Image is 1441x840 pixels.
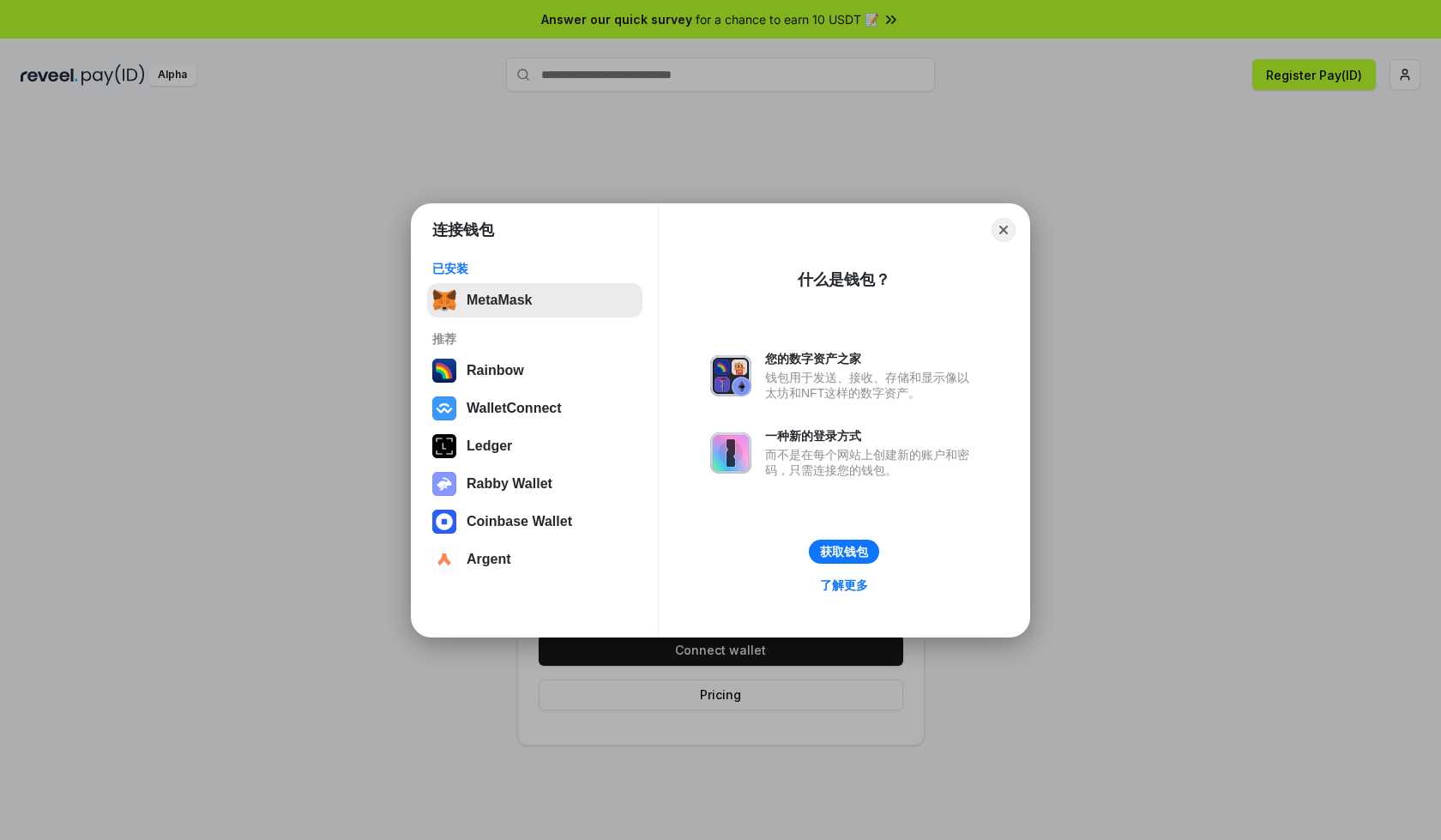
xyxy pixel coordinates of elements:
[432,510,456,534] img: svg+xml,%3Csvg%20width%3D%2228%22%20height%3D%2228%22%20viewBox%3D%220%200%2028%2028%22%20fill%3D...
[765,428,978,444] div: 一种新的登录方式
[432,396,456,420] img: svg+xml,%3Csvg%20width%3D%2228%22%20height%3D%2228%22%20viewBox%3D%220%200%2028%2028%22%20fill%3D...
[467,363,524,378] div: Rainbow
[467,514,572,529] div: Coinbase Wallet
[432,547,456,571] img: svg+xml,%3Csvg%20width%3D%2228%22%20height%3D%2228%22%20viewBox%3D%220%200%2028%2028%22%20fill%3D...
[467,552,511,567] div: Argent
[427,467,642,501] button: Rabby Wallet
[427,391,642,426] button: WalletConnect
[765,447,978,478] div: 而不是在每个网站上创建新的账户和密码，只需连接您的钱包。
[809,540,879,564] button: 获取钱包
[467,293,532,308] div: MetaMask
[765,351,978,366] div: 您的数字资产之家
[820,577,868,593] div: 了解更多
[798,269,890,290] div: 什么是钱包？
[432,288,456,312] img: svg+xml,%3Csvg%20fill%3D%22none%22%20height%3D%2233%22%20viewBox%3D%220%200%2035%2033%22%20width%...
[810,574,878,596] a: 了解更多
[710,355,751,396] img: svg+xml,%3Csvg%20xmlns%3D%22http%3A%2F%2Fwww.w3.org%2F2000%2Fsvg%22%20fill%3D%22none%22%20viewBox...
[820,544,868,559] div: 获取钱包
[467,401,562,416] div: WalletConnect
[432,261,637,276] div: 已安装
[432,331,637,347] div: 推荐
[432,220,494,240] h1: 连接钱包
[765,370,978,401] div: 钱包用于发送、接收、存储和显示像以太坊和NFT这样的数字资产。
[427,429,642,463] button: Ledger
[427,505,642,539] button: Coinbase Wallet
[710,432,751,474] img: svg+xml,%3Csvg%20xmlns%3D%22http%3A%2F%2Fwww.w3.org%2F2000%2Fsvg%22%20fill%3D%22none%22%20viewBox...
[467,438,512,454] div: Ledger
[427,283,642,317] button: MetaMask
[427,542,642,577] button: Argent
[432,434,456,458] img: svg+xml,%3Csvg%20xmlns%3D%22http%3A%2F%2Fwww.w3.org%2F2000%2Fsvg%22%20width%3D%2228%22%20height%3...
[432,359,456,383] img: svg+xml,%3Csvg%20width%3D%22120%22%20height%3D%22120%22%20viewBox%3D%220%200%20120%20120%22%20fil...
[432,472,456,496] img: svg+xml,%3Csvg%20xmlns%3D%22http%3A%2F%2Fwww.w3.org%2F2000%2Fsvg%22%20fill%3D%22none%22%20viewBox...
[992,218,1016,242] button: Close
[427,354,642,388] button: Rainbow
[467,476,552,492] div: Rabby Wallet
